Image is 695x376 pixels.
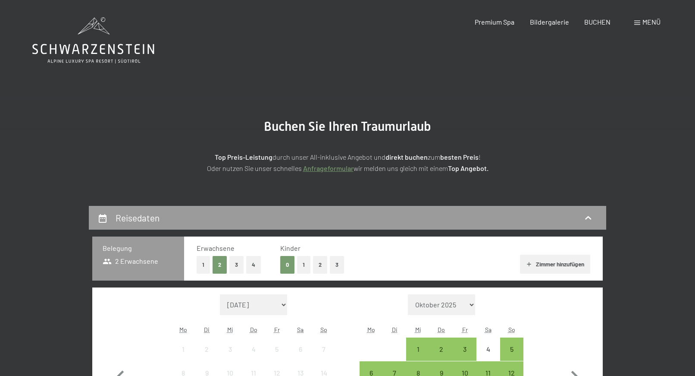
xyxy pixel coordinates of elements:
[476,338,500,361] div: Sat Oct 04 2025
[103,256,158,266] span: 2 Erwachsene
[219,338,242,361] div: Anreise nicht möglich
[227,326,233,333] abbr: Mittwoch
[431,346,452,367] div: 2
[406,338,429,361] div: Wed Oct 01 2025
[312,338,335,361] div: Sun Sep 07 2025
[367,326,375,333] abbr: Montag
[213,256,227,274] button: 2
[246,256,261,274] button: 4
[196,346,217,367] div: 2
[215,153,272,161] strong: Top Preis-Leistung
[330,256,344,274] button: 3
[116,212,160,223] h2: Reisedaten
[274,326,280,333] abbr: Freitag
[197,244,235,252] span: Erwachsene
[430,338,453,361] div: Thu Oct 02 2025
[508,326,515,333] abbr: Sonntag
[265,338,288,361] div: Anreise nicht möglich
[500,338,523,361] div: Sun Oct 05 2025
[172,346,194,367] div: 1
[204,326,210,333] abbr: Dienstag
[453,338,476,361] div: Fri Oct 03 2025
[415,326,421,333] abbr: Mittwoch
[392,326,398,333] abbr: Dienstag
[520,255,590,274] button: Zimmer hinzufügen
[454,346,476,367] div: 3
[453,338,476,361] div: Anreise möglich
[290,346,311,367] div: 6
[297,256,310,274] button: 1
[462,326,468,333] abbr: Freitag
[242,338,265,361] div: Anreise nicht möglich
[477,346,499,367] div: 4
[280,256,294,274] button: 0
[485,326,492,333] abbr: Samstag
[430,338,453,361] div: Anreise möglich
[297,326,304,333] abbr: Samstag
[195,338,218,361] div: Anreise nicht möglich
[264,119,431,134] span: Buchen Sie Ihren Traumurlaub
[476,338,500,361] div: Anreise nicht möglich
[530,18,569,26] a: Bildergalerie
[385,153,428,161] strong: direkt buchen
[103,243,174,253] h3: Belegung
[289,338,312,361] div: Anreise nicht möglich
[448,164,488,172] strong: Top Angebot.
[250,326,257,333] abbr: Donnerstag
[584,18,610,26] a: BUCHEN
[303,164,354,172] a: Anfrageformular
[243,346,264,367] div: 4
[280,244,301,252] span: Kinder
[642,18,661,26] span: Menü
[406,338,429,361] div: Anreise möglich
[500,338,523,361] div: Anreise möglich
[312,338,335,361] div: Anreise nicht möglich
[229,256,244,274] button: 3
[179,326,187,333] abbr: Montag
[197,256,210,274] button: 1
[475,18,514,26] a: Premium Spa
[172,338,195,361] div: Mon Sep 01 2025
[320,326,327,333] abbr: Sonntag
[440,153,479,161] strong: besten Preis
[242,338,265,361] div: Thu Sep 04 2025
[501,346,523,367] div: 5
[407,346,429,367] div: 1
[172,338,195,361] div: Anreise nicht möglich
[266,346,288,367] div: 5
[438,326,445,333] abbr: Donnerstag
[313,346,335,367] div: 7
[219,338,242,361] div: Wed Sep 03 2025
[265,338,288,361] div: Fri Sep 05 2025
[219,346,241,367] div: 3
[313,256,327,274] button: 2
[132,152,563,174] p: durch unser All-inklusive Angebot und zum ! Oder nutzen Sie unser schnelles wir melden uns gleich...
[195,338,218,361] div: Tue Sep 02 2025
[289,338,312,361] div: Sat Sep 06 2025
